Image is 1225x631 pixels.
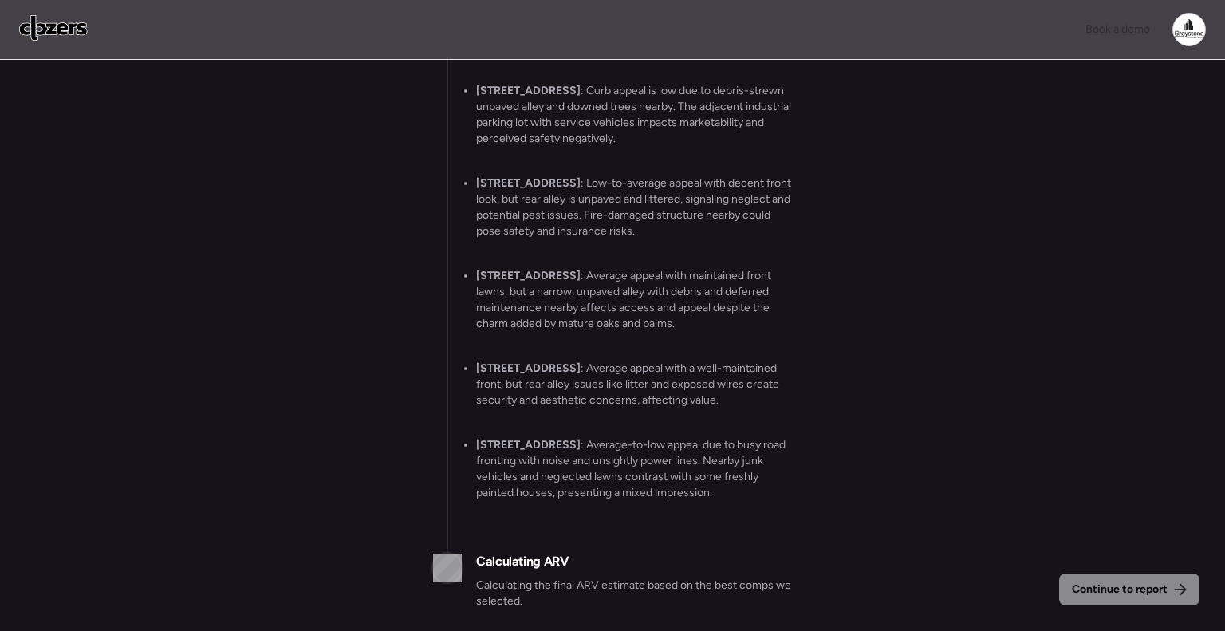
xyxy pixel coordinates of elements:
[476,438,581,452] strong: [STREET_ADDRESS]
[476,552,569,571] h2: Calculating ARV
[1085,22,1150,36] span: Book a demo
[1072,582,1168,597] span: Continue to report
[19,15,88,41] img: Logo
[476,176,581,190] strong: [STREET_ADDRESS]
[476,268,794,332] p: : Average appeal with maintained front lawns, but a narrow, unpaved alley with debris and deferre...
[476,437,794,501] p: : Average-to-low appeal due to busy road fronting with noise and unsightly power lines. Nearby ju...
[476,269,581,282] strong: [STREET_ADDRESS]
[476,361,581,375] strong: [STREET_ADDRESS]
[476,361,794,408] p: : Average appeal with a well-maintained front, but rear alley issues like litter and exposed wire...
[476,175,794,239] p: : Low-to-average appeal with decent front look, but rear alley is unpaved and littered, signaling...
[476,578,794,609] span: Calculating the final ARV estimate based on the best comps we selected.
[476,84,581,97] strong: [STREET_ADDRESS]
[476,83,794,147] p: : Curb appeal is low due to debris-strewn unpaved alley and downed trees nearby. The adjacent ind...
